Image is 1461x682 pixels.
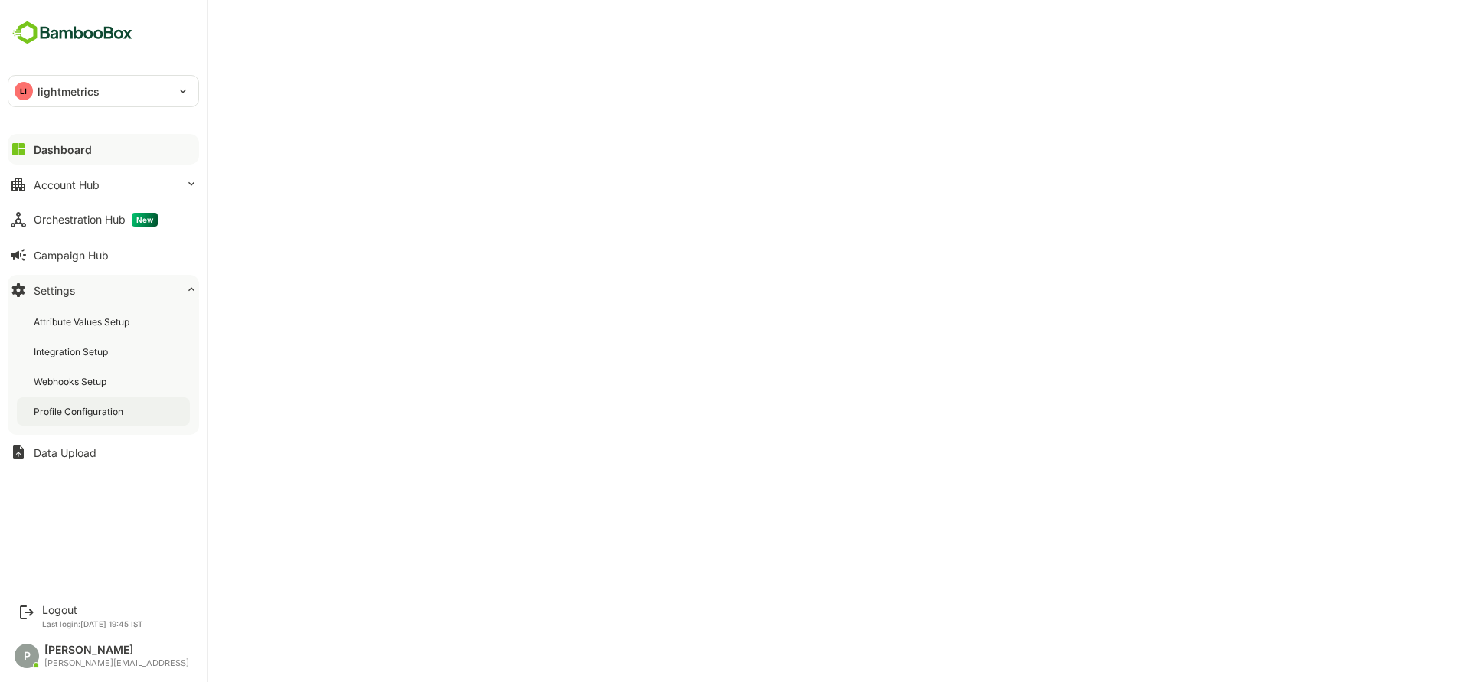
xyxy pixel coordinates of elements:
[34,446,96,459] div: Data Upload
[38,83,100,100] p: lightmetrics
[8,204,199,235] button: Orchestration HubNew
[8,76,198,106] div: LIlightmetrics
[8,240,199,270] button: Campaign Hub
[34,213,158,227] div: Orchestration Hub
[8,437,199,468] button: Data Upload
[42,619,143,628] p: Last login: [DATE] 19:45 IST
[34,178,100,191] div: Account Hub
[42,603,143,616] div: Logout
[34,345,111,358] div: Integration Setup
[34,405,126,418] div: Profile Configuration
[44,644,189,657] div: [PERSON_NAME]
[8,275,199,305] button: Settings
[34,375,109,388] div: Webhooks Setup
[15,644,39,668] div: P
[8,169,199,200] button: Account Hub
[8,18,137,47] img: BambooboxFullLogoMark.5f36c76dfaba33ec1ec1367b70bb1252.svg
[15,82,33,100] div: LI
[132,213,158,227] span: New
[8,134,199,165] button: Dashboard
[34,249,109,262] div: Campaign Hub
[34,284,75,297] div: Settings
[44,658,189,668] div: [PERSON_NAME][EMAIL_ADDRESS]
[34,143,92,156] div: Dashboard
[34,315,132,328] div: Attribute Values Setup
